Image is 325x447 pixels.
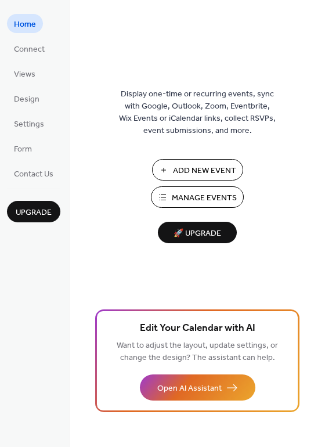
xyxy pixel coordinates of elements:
[14,44,45,56] span: Connect
[7,89,46,108] a: Design
[172,192,237,204] span: Manage Events
[7,139,39,158] a: Form
[119,88,276,137] span: Display one-time or recurring events, sync with Google, Outlook, Zoom, Eventbrite, Wix Events or ...
[14,19,36,31] span: Home
[7,14,43,33] a: Home
[14,93,39,106] span: Design
[157,383,222,395] span: Open AI Assistant
[151,186,244,208] button: Manage Events
[14,118,44,131] span: Settings
[7,201,60,222] button: Upgrade
[140,374,255,401] button: Open AI Assistant
[7,164,60,183] a: Contact Us
[165,226,230,241] span: 🚀 Upgrade
[7,114,51,133] a: Settings
[14,168,53,181] span: Contact Us
[140,320,255,337] span: Edit Your Calendar with AI
[152,159,243,181] button: Add New Event
[7,64,42,83] a: Views
[173,165,236,177] span: Add New Event
[7,39,52,58] a: Connect
[158,222,237,243] button: 🚀 Upgrade
[14,143,32,156] span: Form
[117,338,278,366] span: Want to adjust the layout, update settings, or change the design? The assistant can help.
[16,207,52,219] span: Upgrade
[14,69,35,81] span: Views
